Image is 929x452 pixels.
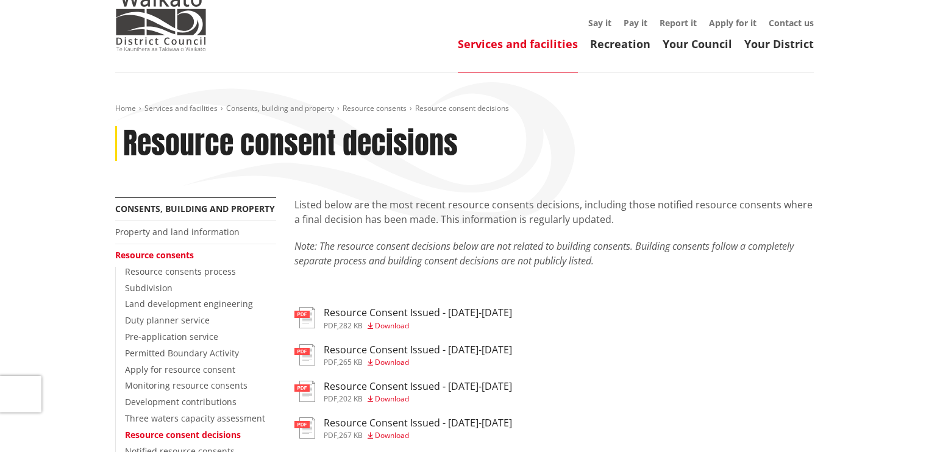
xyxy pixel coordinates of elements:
[294,417,315,439] img: document-pdf.svg
[375,430,409,440] span: Download
[324,417,512,429] h3: Resource Consent Issued - [DATE]-[DATE]
[294,381,512,403] a: Resource Consent Issued - [DATE]-[DATE] pdf,202 KB Download
[744,37,814,51] a: Your District
[125,298,253,309] a: Land development engineering
[660,17,697,29] a: Report it
[324,320,337,331] span: pdf
[324,357,337,367] span: pdf
[324,381,512,392] h3: Resource Consent Issued - [DATE]-[DATE]
[123,126,458,161] h1: Resource consent decisions
[115,103,136,113] a: Home
[294,381,315,402] img: document-pdf.svg
[375,357,409,367] span: Download
[324,430,337,440] span: pdf
[624,17,647,29] a: Pay it
[115,104,814,114] nav: breadcrumb
[339,430,363,440] span: 267 KB
[324,432,512,439] div: ,
[415,103,509,113] span: Resource consent decisions
[294,307,315,328] img: document-pdf.svg
[324,359,512,366] div: ,
[339,394,363,404] span: 202 KB
[375,394,409,404] span: Download
[324,394,337,404] span: pdf
[294,239,794,267] em: Note: The resource consent decisions below are not related to building consents. Building consent...
[590,37,650,51] a: Recreation
[125,347,239,359] a: Permitted Boundary Activity
[125,380,247,391] a: Monitoring resource consents
[769,17,814,29] a: Contact us
[294,307,512,329] a: Resource Consent Issued - [DATE]-[DATE] pdf,282 KB Download
[294,197,814,227] p: Listed below are the most recent resource consents decisions, including those notified resource c...
[125,364,235,375] a: Apply for resource consent
[663,37,732,51] a: Your Council
[115,203,275,214] a: Consents, building and property
[709,17,756,29] a: Apply for it
[588,17,611,29] a: Say it
[125,266,236,277] a: Resource consents process
[339,357,363,367] span: 265 KB
[125,429,241,440] a: Resource consent decisions
[375,320,409,331] span: Download
[324,322,512,330] div: ,
[125,331,218,342] a: Pre-application service
[226,103,334,113] a: Consents, building and property
[324,307,512,319] h3: Resource Consent Issued - [DATE]-[DATE]
[294,344,315,365] img: document-pdf.svg
[125,412,265,424] a: Three waters capacity assessment
[125,314,210,326] a: Duty planner service
[294,417,512,439] a: Resource Consent Issued - [DATE]-[DATE] pdf,267 KB Download
[125,282,173,294] a: Subdivision
[339,320,363,331] span: 282 KB
[115,249,194,261] a: Resource consents
[294,344,512,366] a: Resource Consent Issued - [DATE]-[DATE] pdf,265 KB Download
[458,37,578,51] a: Services and facilities
[324,344,512,356] h3: Resource Consent Issued - [DATE]-[DATE]
[324,395,512,403] div: ,
[144,103,218,113] a: Services and facilities
[343,103,407,113] a: Resource consents
[115,226,240,238] a: Property and land information
[125,396,237,408] a: Development contributions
